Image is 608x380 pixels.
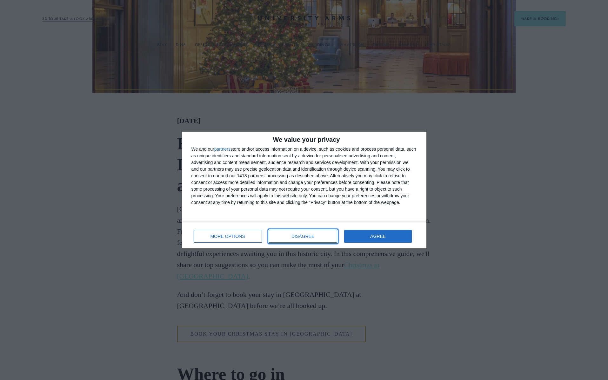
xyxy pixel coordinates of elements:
span: AGREE [370,234,386,239]
button: MORE OPTIONS [194,230,262,243]
span: DISAGREE [291,234,314,239]
button: DISAGREE [269,230,337,243]
h2: We value your privacy [191,136,417,143]
div: We and our store and/or access information on a device, such as cookies and process personal data... [191,146,417,206]
span: MORE OPTIONS [210,234,245,239]
div: qc-cmp2-ui [182,132,426,248]
button: AGREE [344,230,412,243]
button: partners [214,147,231,151]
